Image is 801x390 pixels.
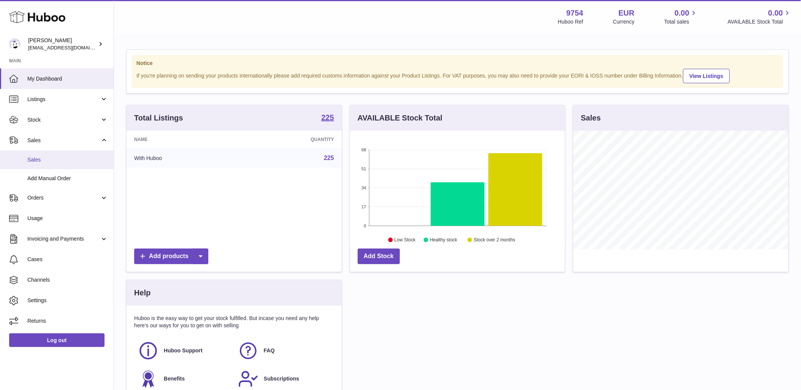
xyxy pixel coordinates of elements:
[9,333,105,347] a: Log out
[127,148,240,168] td: With Huboo
[395,238,416,243] text: Low Stock
[27,215,108,222] span: Usage
[134,288,151,298] h3: Help
[28,44,112,51] span: [EMAIL_ADDRESS][DOMAIN_NAME]
[558,18,584,25] div: Huboo Ref
[321,114,334,121] strong: 225
[619,8,634,18] strong: EUR
[134,249,208,264] a: Add products
[27,156,108,163] span: Sales
[136,68,779,83] div: If you're planning on sending your products internationally please add required customs informati...
[136,60,779,67] strong: Notice
[27,256,108,263] span: Cases
[664,18,698,25] span: Total sales
[164,375,185,382] span: Benefits
[362,185,366,190] text: 34
[27,317,108,325] span: Returns
[27,175,108,182] span: Add Manual Order
[9,38,21,50] img: internalAdmin-9754@internal.huboo.com
[238,341,330,361] a: FAQ
[675,8,690,18] span: 0.00
[27,276,108,284] span: Channels
[768,8,783,18] span: 0.00
[566,8,584,18] strong: 9754
[364,224,366,228] text: 0
[138,341,230,361] a: Huboo Support
[238,369,330,389] a: Subscriptions
[321,114,334,123] a: 225
[27,235,100,243] span: Invoicing and Payments
[127,131,240,148] th: Name
[27,194,100,201] span: Orders
[164,347,203,354] span: Huboo Support
[27,96,100,103] span: Listings
[683,69,730,83] a: View Listings
[358,249,400,264] a: Add Stock
[362,205,366,209] text: 17
[474,238,515,243] text: Stock over 2 months
[664,8,698,25] a: 0.00 Total sales
[27,116,100,124] span: Stock
[324,155,334,161] a: 225
[581,113,601,123] h3: Sales
[134,113,183,123] h3: Total Listings
[264,347,275,354] span: FAQ
[240,131,341,148] th: Quantity
[27,297,108,304] span: Settings
[138,369,230,389] a: Benefits
[27,75,108,82] span: My Dashboard
[430,238,458,243] text: Healthy stock
[728,18,792,25] span: AVAILABLE Stock Total
[358,113,443,123] h3: AVAILABLE Stock Total
[613,18,635,25] div: Currency
[728,8,792,25] a: 0.00 AVAILABLE Stock Total
[134,315,334,329] p: Huboo is the easy way to get your stock fulfilled. But incase you need any help here's our ways f...
[264,375,299,382] span: Subscriptions
[362,166,366,171] text: 51
[362,147,366,152] text: 68
[27,137,100,144] span: Sales
[28,37,97,51] div: [PERSON_NAME]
